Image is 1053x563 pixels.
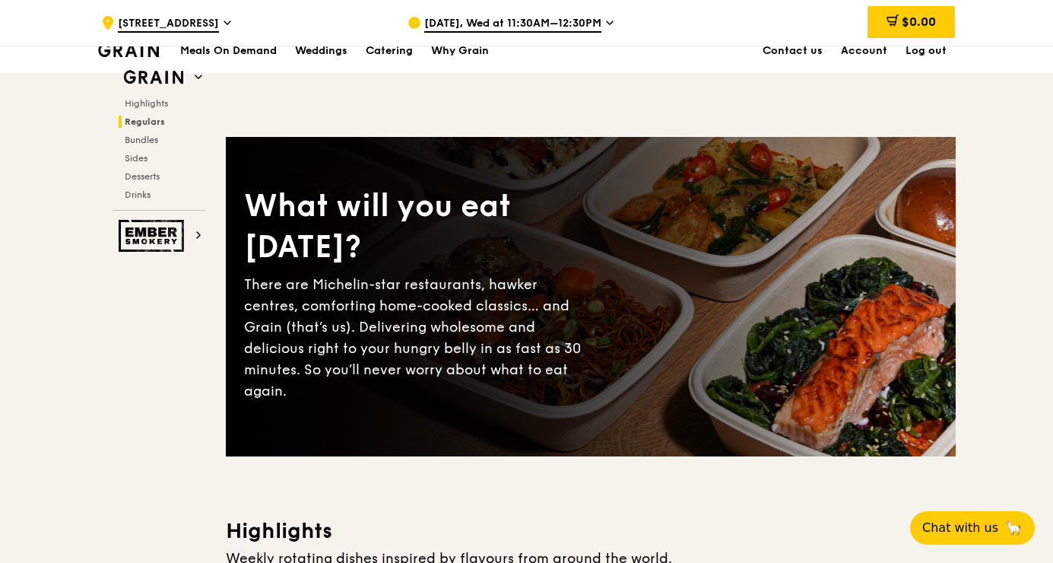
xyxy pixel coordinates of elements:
a: Account [832,28,896,74]
div: There are Michelin-star restaurants, hawker centres, comforting home-cooked classics… and Grain (... [244,274,591,402]
div: What will you eat [DATE]? [244,186,591,268]
button: Chat with us🦙 [910,511,1035,545]
span: Regulars [125,116,165,127]
img: Ember Smokery web logo [119,220,189,252]
a: Weddings [286,28,357,74]
div: Catering [366,28,413,74]
span: $0.00 [902,14,936,29]
img: Grain web logo [119,64,189,91]
span: Desserts [125,171,160,182]
span: [DATE], Wed at 11:30AM–12:30PM [424,16,601,33]
span: [STREET_ADDRESS] [118,16,219,33]
a: Log out [896,28,956,74]
span: Bundles [125,135,158,145]
a: Why Grain [422,28,498,74]
span: Drinks [125,189,151,200]
span: Highlights [125,98,168,109]
div: Why Grain [431,28,489,74]
h3: Highlights [226,517,956,545]
span: Chat with us [922,519,998,537]
a: Catering [357,28,422,74]
div: Weddings [295,28,347,74]
h1: Meals On Demand [180,43,277,59]
span: Sides [125,153,147,164]
a: Contact us [753,28,832,74]
span: 🦙 [1004,519,1023,537]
